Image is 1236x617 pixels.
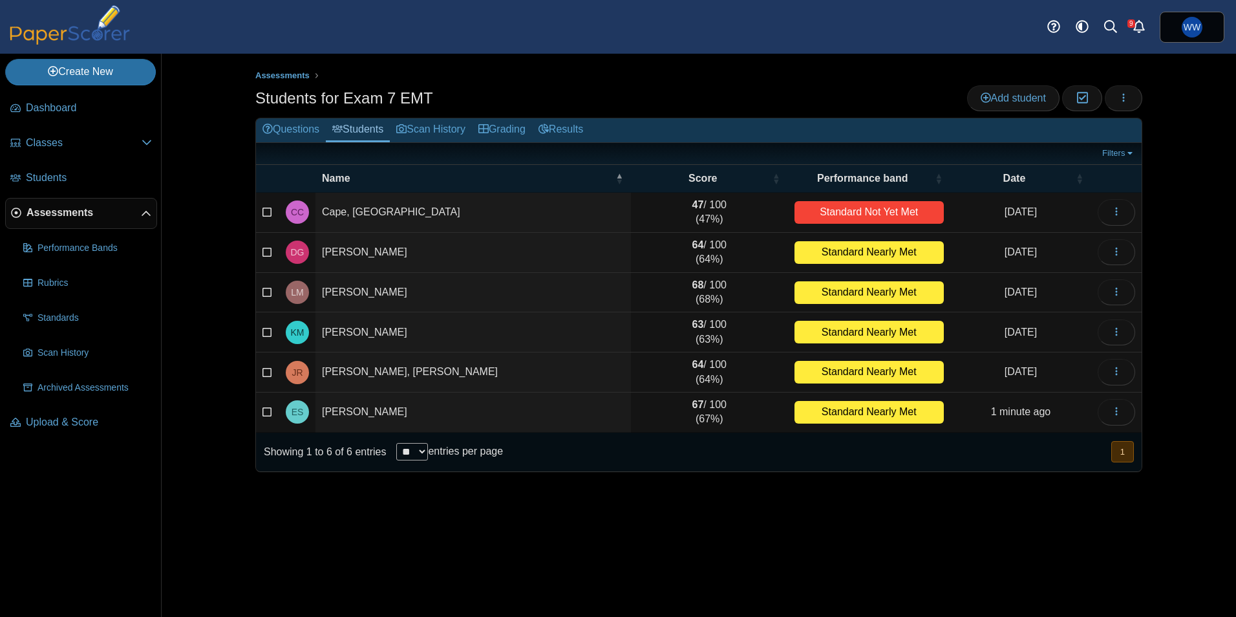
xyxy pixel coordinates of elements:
td: / 100 (47%) [631,193,788,233]
td: / 100 (63%) [631,312,788,352]
a: Alerts [1125,13,1153,41]
div: Standard Not Yet Met [794,201,944,224]
div: Standard Nearly Met [794,401,944,424]
label: entries per page [428,446,503,457]
a: Students [5,163,157,194]
div: Standard Nearly Met [794,281,944,304]
span: Upload & Score [26,415,152,429]
span: Enrique Salinas [292,407,304,417]
span: Add student [981,92,1046,103]
td: / 100 (64%) [631,352,788,393]
a: PaperScorer [5,36,134,47]
time: Jul 8, 2025 at 3:24 PM [1005,206,1037,217]
a: Scan History [390,118,472,142]
b: 64 [692,359,704,370]
span: Assessments [27,206,141,220]
span: Date [1003,173,1026,184]
b: 47 [692,199,704,210]
a: Filters [1099,147,1138,160]
span: Performance band : Activate to sort [935,165,943,192]
span: Kaylyn Morales [291,328,304,337]
a: William Whitney [1160,12,1224,43]
time: Jul 9, 2025 at 4:47 PM [1005,287,1037,298]
td: / 100 (64%) [631,233,788,273]
span: Lucinda Meffert [291,288,303,297]
span: Jorge Reyes Jr [292,368,303,377]
td: [PERSON_NAME] [315,233,631,273]
a: Rubrics [18,268,157,299]
a: Assessments [5,198,157,229]
span: William Whitney [1184,23,1200,32]
img: PaperScorer [5,5,134,45]
td: [PERSON_NAME] [315,393,631,433]
h1: Students for Exam 7 EMT [255,87,433,109]
time: Jul 8, 2025 at 9:20 PM [1005,327,1037,338]
td: [PERSON_NAME] [315,312,631,352]
span: Performance band [817,173,908,184]
a: Archived Assessments [18,373,157,404]
span: Clarissa Cape [291,208,304,217]
a: Performance Bands [18,233,157,264]
span: Assessments [255,70,310,80]
a: Results [532,118,590,142]
a: Classes [5,128,157,159]
span: Scan History [37,347,152,360]
nav: pagination [1110,441,1134,462]
a: Scan History [18,338,157,369]
span: Standards [37,312,152,325]
b: 64 [692,239,704,250]
span: Date : Activate to sort [1076,165,1083,192]
b: 67 [692,399,704,410]
time: Sep 9, 2025 at 5:38 PM [991,406,1051,417]
b: 68 [692,279,704,290]
td: Cape, [GEOGRAPHIC_DATA] [315,193,631,233]
b: 63 [692,319,704,330]
time: Jul 9, 2025 at 1:04 PM [1005,246,1037,257]
span: Performance Bands [37,242,152,255]
span: Score [688,173,717,184]
a: Standards [18,303,157,334]
div: Standard Nearly Met [794,241,944,264]
a: Questions [256,118,326,142]
a: Create New [5,59,156,85]
a: Upload & Score [5,407,157,438]
a: Grading [472,118,532,142]
td: / 100 (68%) [631,273,788,313]
time: Jul 9, 2025 at 7:09 PM [1005,366,1037,377]
span: William Whitney [1182,17,1202,38]
a: Assessments [252,68,313,84]
span: Name : Activate to invert sorting [615,165,623,192]
span: Dashboard [26,101,152,115]
div: Standard Nearly Met [794,361,944,384]
span: David Garza [291,248,304,257]
span: Name [322,173,350,184]
div: Standard Nearly Met [794,321,944,343]
a: Dashboard [5,93,157,124]
span: Score : Activate to sort [772,165,780,192]
span: Rubrics [37,277,152,290]
td: / 100 (67%) [631,393,788,433]
div: Showing 1 to 6 of 6 entries [256,433,386,471]
button: 1 [1111,441,1134,462]
span: Students [26,171,152,185]
span: Archived Assessments [37,382,152,395]
a: Add student [967,85,1060,111]
td: [PERSON_NAME], [PERSON_NAME] [315,352,631,393]
a: Students [326,118,390,142]
span: Classes [26,136,142,150]
td: [PERSON_NAME] [315,273,631,313]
